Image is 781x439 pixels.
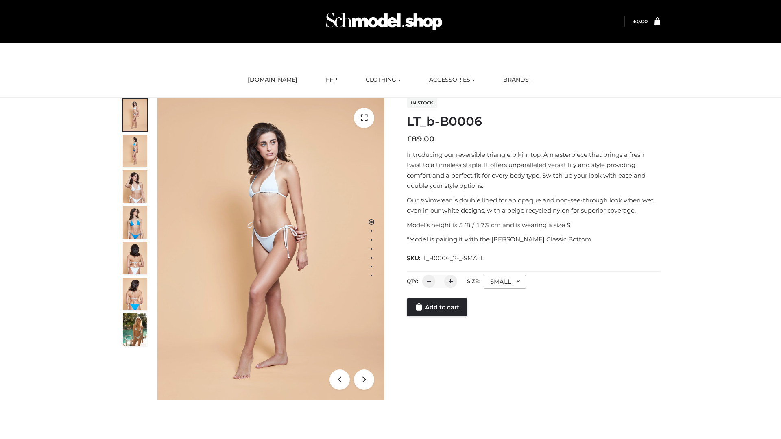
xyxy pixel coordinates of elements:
a: £0.00 [633,18,648,24]
img: ArielClassicBikiniTop_CloudNine_AzureSky_OW114ECO_7-scaled.jpg [123,242,147,274]
label: Size: [467,278,480,284]
img: ArielClassicBikiniTop_CloudNine_AzureSky_OW114ECO_4-scaled.jpg [123,206,147,239]
span: £ [407,135,412,143]
a: BRANDS [497,71,539,89]
a: CLOTHING [360,71,407,89]
p: Introducing our reversible triangle bikini top. A masterpiece that brings a fresh twist to a time... [407,150,660,191]
a: FFP [320,71,343,89]
a: ACCESSORIES [423,71,481,89]
a: [DOMAIN_NAME] [242,71,303,89]
h1: LT_b-B0006 [407,114,660,129]
p: Our swimwear is double lined for an opaque and non-see-through look when wet, even in our white d... [407,195,660,216]
div: SMALL [484,275,526,289]
img: ArielClassicBikiniTop_CloudNine_AzureSky_OW114ECO_2-scaled.jpg [123,135,147,167]
span: SKU: [407,253,484,263]
span: In stock [407,98,437,108]
span: LT_B0006_2-_-SMALL [420,254,484,262]
span: £ [633,18,637,24]
img: ArielClassicBikiniTop_CloudNine_AzureSky_OW114ECO_3-scaled.jpg [123,170,147,203]
bdi: 0.00 [633,18,648,24]
bdi: 89.00 [407,135,434,143]
a: Add to cart [407,298,467,316]
img: ArielClassicBikiniTop_CloudNine_AzureSky_OW114ECO_1-scaled.jpg [123,99,147,131]
img: ArielClassicBikiniTop_CloudNine_AzureSky_OW114ECO_8-scaled.jpg [123,278,147,310]
img: ArielClassicBikiniTop_CloudNine_AzureSky_OW114ECO_1 [157,98,384,400]
p: Model’s height is 5 ‘8 / 173 cm and is wearing a size S. [407,220,660,230]
img: Schmodel Admin 964 [323,5,445,37]
img: Arieltop_CloudNine_AzureSky2.jpg [123,313,147,346]
p: *Model is pairing it with the [PERSON_NAME] Classic Bottom [407,234,660,245]
label: QTY: [407,278,418,284]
